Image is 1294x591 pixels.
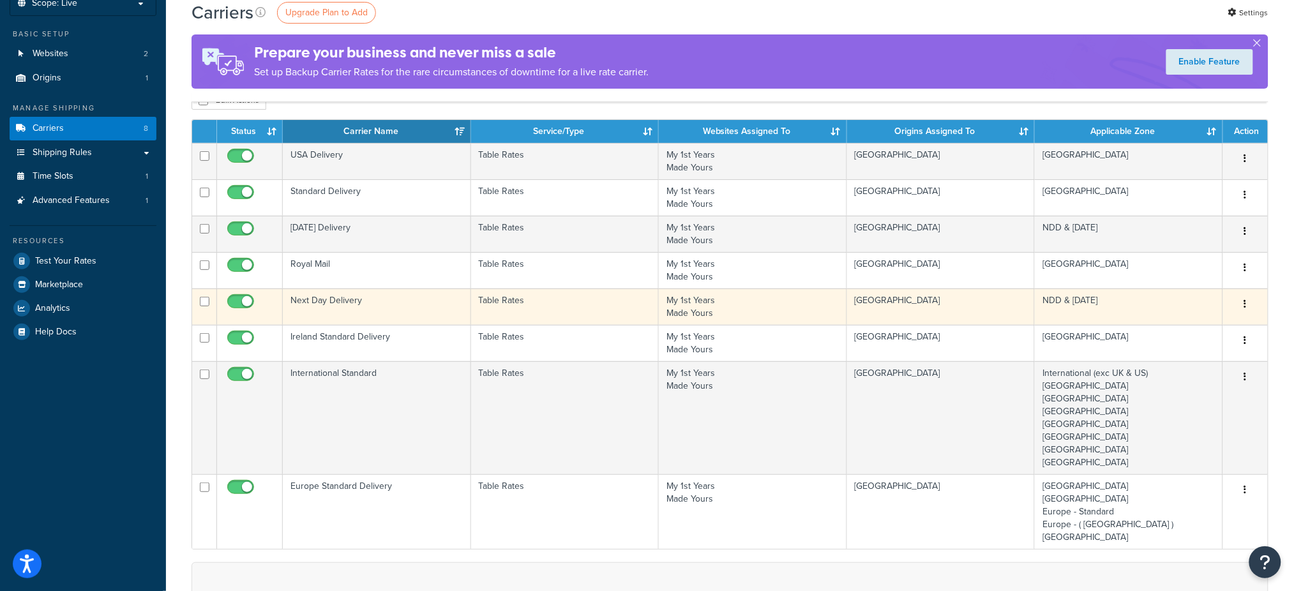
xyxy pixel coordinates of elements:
[10,42,156,66] li: Websites
[10,250,156,273] a: Test Your Rates
[10,42,156,66] a: Websites 2
[146,171,148,182] span: 1
[847,216,1035,252] td: [GEOGRAPHIC_DATA]
[10,189,156,213] a: Advanced Features 1
[10,273,156,296] a: Marketplace
[847,252,1035,288] td: [GEOGRAPHIC_DATA]
[471,361,659,474] td: Table Rates
[1035,216,1223,252] td: NDD & [DATE]
[35,303,70,314] span: Analytics
[1249,546,1281,578] button: Open Resource Center
[10,297,156,320] a: Analytics
[1035,252,1223,288] td: [GEOGRAPHIC_DATA]
[144,49,148,59] span: 2
[33,195,110,206] span: Advanced Features
[283,179,471,216] td: Standard Delivery
[283,216,471,252] td: [DATE] Delivery
[847,179,1035,216] td: [GEOGRAPHIC_DATA]
[1035,474,1223,549] td: [GEOGRAPHIC_DATA] [GEOGRAPHIC_DATA] Europe - Standard Europe - ( [GEOGRAPHIC_DATA] ) [GEOGRAPHIC_...
[1166,49,1253,75] a: Enable Feature
[659,361,847,474] td: My 1st Years Made Yours
[659,179,847,216] td: My 1st Years Made Yours
[1035,120,1223,143] th: Applicable Zone: activate to sort column ascending
[283,361,471,474] td: International Standard
[847,325,1035,361] td: [GEOGRAPHIC_DATA]
[283,143,471,179] td: USA Delivery
[35,327,77,338] span: Help Docs
[659,120,847,143] th: Websites Assigned To: activate to sort column ascending
[217,120,283,143] th: Status: activate to sort column ascending
[10,29,156,40] div: Basic Setup
[146,195,148,206] span: 1
[192,34,254,89] img: ad-rules-rateshop-fe6ec290ccb7230408bd80ed9643f0289d75e0ffd9eb532fc0e269fcd187b520.png
[659,474,847,549] td: My 1st Years Made Yours
[847,120,1035,143] th: Origins Assigned To: activate to sort column ascending
[277,2,376,24] a: Upgrade Plan to Add
[1035,179,1223,216] td: [GEOGRAPHIC_DATA]
[471,143,659,179] td: Table Rates
[471,325,659,361] td: Table Rates
[847,474,1035,549] td: [GEOGRAPHIC_DATA]
[285,6,368,19] span: Upgrade Plan to Add
[1035,361,1223,474] td: International (exc UK & US) [GEOGRAPHIC_DATA] [GEOGRAPHIC_DATA] [GEOGRAPHIC_DATA] [GEOGRAPHIC_DAT...
[35,280,83,290] span: Marketplace
[33,123,64,134] span: Carriers
[471,120,659,143] th: Service/Type: activate to sort column ascending
[254,42,649,63] h4: Prepare your business and never miss a sale
[1228,4,1268,22] a: Settings
[659,252,847,288] td: My 1st Years Made Yours
[10,117,156,140] li: Carriers
[10,141,156,165] a: Shipping Rules
[1035,143,1223,179] td: [GEOGRAPHIC_DATA]
[847,143,1035,179] td: [GEOGRAPHIC_DATA]
[254,63,649,81] p: Set up Backup Carrier Rates for the rare circumstances of downtime for a live rate carrier.
[283,288,471,325] td: Next Day Delivery
[10,66,156,90] li: Origins
[146,73,148,84] span: 1
[659,325,847,361] td: My 1st Years Made Yours
[144,123,148,134] span: 8
[10,66,156,90] a: Origins 1
[10,165,156,188] a: Time Slots 1
[33,171,73,182] span: Time Slots
[33,73,61,84] span: Origins
[283,252,471,288] td: Royal Mail
[471,252,659,288] td: Table Rates
[35,256,96,267] span: Test Your Rates
[471,474,659,549] td: Table Rates
[10,189,156,213] li: Advanced Features
[847,361,1035,474] td: [GEOGRAPHIC_DATA]
[1035,325,1223,361] td: [GEOGRAPHIC_DATA]
[10,320,156,343] a: Help Docs
[283,474,471,549] td: Europe Standard Delivery
[659,216,847,252] td: My 1st Years Made Yours
[847,288,1035,325] td: [GEOGRAPHIC_DATA]
[10,236,156,246] div: Resources
[471,216,659,252] td: Table Rates
[1223,120,1268,143] th: Action
[10,117,156,140] a: Carriers 8
[33,147,92,158] span: Shipping Rules
[283,325,471,361] td: Ireland Standard Delivery
[10,165,156,188] li: Time Slots
[1035,288,1223,325] td: NDD & [DATE]
[10,103,156,114] div: Manage Shipping
[659,288,847,325] td: My 1st Years Made Yours
[471,288,659,325] td: Table Rates
[471,179,659,216] td: Table Rates
[33,49,68,59] span: Websites
[283,120,471,143] th: Carrier Name: activate to sort column ascending
[659,143,847,179] td: My 1st Years Made Yours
